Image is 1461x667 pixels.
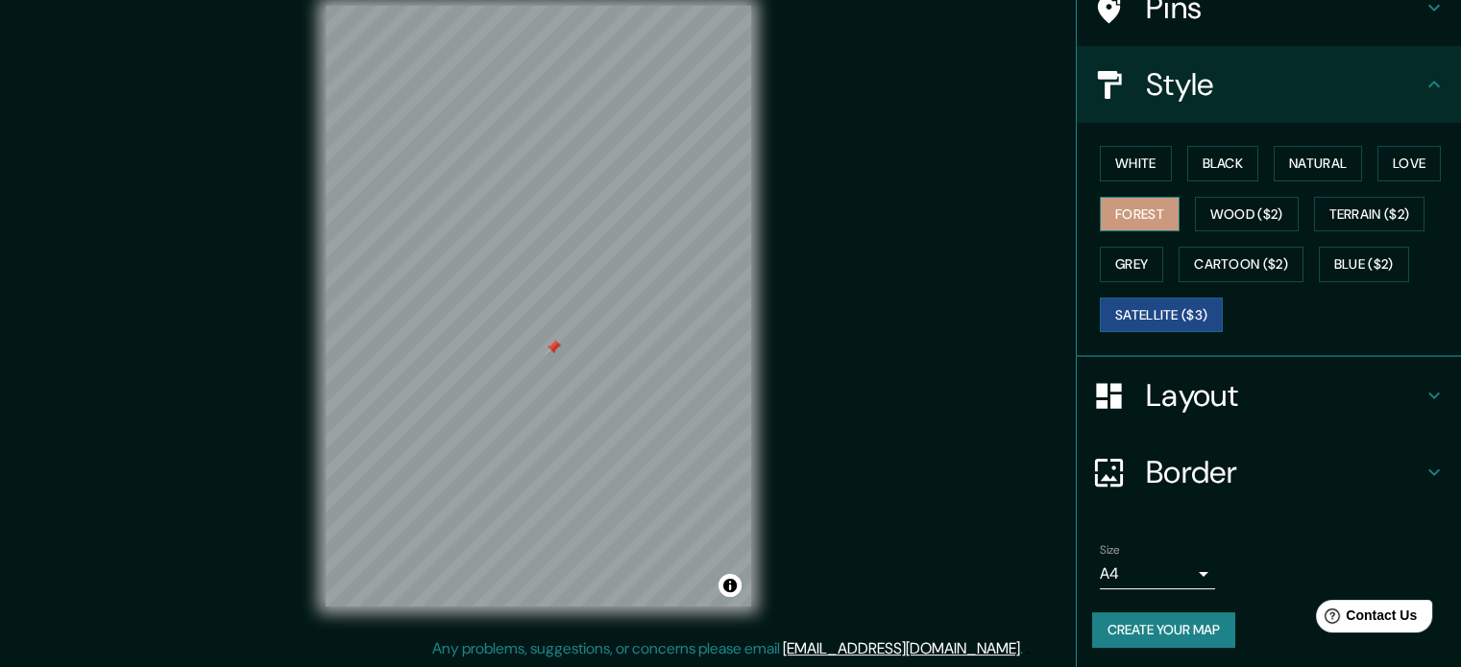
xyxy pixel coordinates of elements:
[1146,376,1423,415] h4: Layout
[432,637,1023,660] p: Any problems, suggestions, or concerns please email .
[1077,357,1461,434] div: Layout
[1100,197,1180,232] button: Forest
[1146,453,1423,491] h4: Border
[1314,197,1425,232] button: Terrain ($2)
[1092,612,1235,648] button: Create your map
[1290,592,1440,646] iframe: Help widget launcher
[1319,247,1409,282] button: Blue ($2)
[1100,542,1120,559] label: Size
[1100,247,1163,282] button: Grey
[1100,298,1223,333] button: Satellite ($3)
[1077,46,1461,123] div: Style
[1023,637,1026,660] div: .
[1100,559,1215,589] div: A4
[1026,637,1030,660] div: .
[1377,146,1441,181] button: Love
[783,638,1020,658] a: [EMAIL_ADDRESS][DOMAIN_NAME]
[1146,65,1423,104] h4: Style
[1179,247,1303,282] button: Cartoon ($2)
[1077,434,1461,511] div: Border
[718,574,742,597] button: Toggle attribution
[1187,146,1259,181] button: Black
[1274,146,1362,181] button: Natural
[326,6,751,607] canvas: Map
[1100,146,1172,181] button: White
[1195,197,1299,232] button: Wood ($2)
